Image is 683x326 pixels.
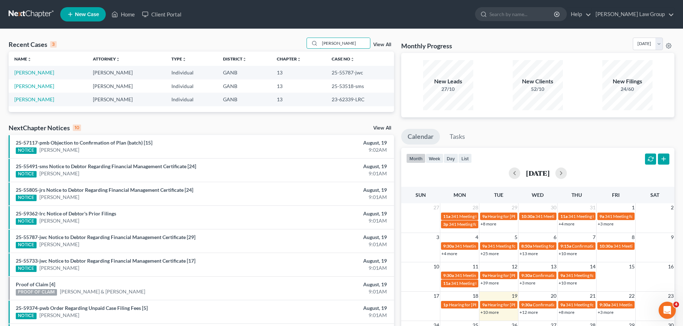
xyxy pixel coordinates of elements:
[475,233,479,242] span: 4
[488,302,544,307] span: Hearing for [PERSON_NAME]
[297,57,301,62] i: unfold_more
[268,305,387,312] div: August, 19
[14,96,54,102] a: [PERSON_NAME]
[332,56,355,62] a: Case Nounfold_more
[433,292,440,300] span: 17
[93,56,120,62] a: Attorneyunfold_more
[628,262,635,271] span: 15
[550,292,557,300] span: 20
[670,233,674,242] span: 9
[628,292,635,300] span: 22
[451,214,516,219] span: 341 Meeting for [PERSON_NAME]
[535,214,638,219] span: 341 Meeting for [PERSON_NAME] & [PERSON_NAME]
[433,262,440,271] span: 10
[567,8,591,21] a: Help
[599,214,604,219] span: 9a
[449,302,505,307] span: Hearing for [PERSON_NAME]
[560,243,571,249] span: 9:15a
[472,203,479,212] span: 28
[16,281,55,287] a: Proof of Claim [4]
[443,222,448,227] span: 3p
[73,125,81,131] div: 10
[454,192,466,198] span: Mon
[612,192,620,198] span: Fri
[9,123,81,132] div: NextChapter Notices
[423,86,473,93] div: 27/10
[631,233,635,242] span: 8
[60,288,145,295] a: [PERSON_NAME] & [PERSON_NAME]
[532,192,544,198] span: Wed
[87,93,166,106] td: [PERSON_NAME]
[27,57,32,62] i: unfold_more
[559,251,577,256] a: +10 more
[598,310,613,315] a: +3 more
[326,93,394,106] td: 23-62339-LRC
[441,251,457,256] a: +4 more
[673,302,679,307] span: 4
[320,38,370,48] input: Search by name...
[670,203,674,212] span: 2
[271,79,326,93] td: 13
[667,262,674,271] span: 16
[520,310,538,315] a: +12 more
[511,262,518,271] span: 12
[560,273,565,278] span: 9a
[39,146,79,154] a: [PERSON_NAME]
[16,266,37,272] div: NOTICE
[560,214,568,219] span: 11a
[16,171,37,177] div: NOTICE
[401,42,452,50] h3: Monthly Progress
[514,233,518,242] span: 5
[16,305,148,311] a: 25-59374-pwb Order Regarding Unpaid Case Filing Fees [5]
[472,262,479,271] span: 11
[511,292,518,300] span: 19
[16,218,37,225] div: NOTICE
[533,302,615,307] span: Confirmation Hearing for [PERSON_NAME]
[171,56,186,62] a: Typeunfold_more
[166,79,217,93] td: Individual
[659,302,676,319] iframe: Intercom live chat
[480,221,496,227] a: +8 more
[271,93,326,106] td: 13
[16,258,195,264] a: 25-55733-jwc Notice to Debtor Regarding Financial Management Certificate [17]
[16,313,37,319] div: NOTICE
[566,273,630,278] span: 341 Meeting for [PERSON_NAME]
[521,273,532,278] span: 9:30a
[526,169,550,177] h2: [DATE]
[443,129,471,145] a: Tasks
[217,66,271,79] td: GANB
[458,154,472,163] button: list
[451,281,516,286] span: 341 Meeting for [PERSON_NAME]
[268,146,387,154] div: 9:02AM
[268,139,387,146] div: August, 19
[108,8,138,21] a: Home
[39,241,79,248] a: [PERSON_NAME]
[559,221,574,227] a: +4 more
[217,93,271,106] td: GANB
[426,154,444,163] button: week
[373,126,391,131] a: View All
[16,187,193,193] a: 25-55805-jrs Notice to Debtor Regarding Financial Management Certificate [24]
[433,203,440,212] span: 27
[277,56,301,62] a: Chapterunfold_more
[39,194,79,201] a: [PERSON_NAME]
[39,217,79,224] a: [PERSON_NAME]
[373,42,391,47] a: View All
[401,129,440,145] a: Calendar
[521,214,535,219] span: 10:30a
[14,56,32,62] a: Nameunfold_more
[520,251,538,256] a: +13 more
[16,147,37,154] div: NOTICE
[16,195,37,201] div: NOTICE
[223,56,247,62] a: Districtunfold_more
[268,281,387,288] div: August, 19
[521,302,532,307] span: 9:30a
[598,221,613,227] a: +3 more
[436,233,440,242] span: 3
[9,40,57,49] div: Recent Cases
[16,210,116,216] a: 25-59362-lrc Notice of Debtor's Prior Filings
[268,217,387,224] div: 9:01AM
[488,273,593,278] span: Hearing for [PERSON_NAME]-Black & [PERSON_NAME]
[16,234,195,240] a: 25-55787-jwc Notice to Debtor Regarding Financial Management Certificate [29]
[533,243,589,249] span: Meeting for [PERSON_NAME]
